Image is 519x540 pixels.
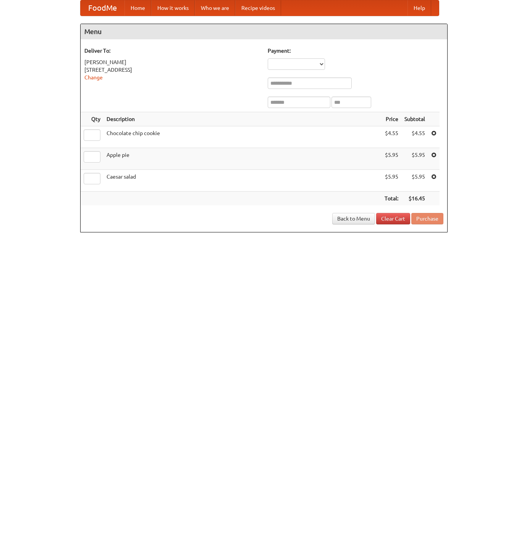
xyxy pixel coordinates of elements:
[382,112,401,126] th: Price
[124,0,151,16] a: Home
[332,213,375,224] a: Back to Menu
[401,148,428,170] td: $5.95
[382,170,401,192] td: $5.95
[401,192,428,206] th: $16.45
[103,112,382,126] th: Description
[401,112,428,126] th: Subtotal
[382,148,401,170] td: $5.95
[81,0,124,16] a: FoodMe
[407,0,431,16] a: Help
[411,213,443,224] button: Purchase
[382,126,401,148] td: $4.55
[401,170,428,192] td: $5.95
[84,66,260,74] div: [STREET_ADDRESS]
[268,47,443,55] h5: Payment:
[84,47,260,55] h5: Deliver To:
[84,74,103,81] a: Change
[103,126,382,148] td: Chocolate chip cookie
[84,58,260,66] div: [PERSON_NAME]
[195,0,235,16] a: Who we are
[382,192,401,206] th: Total:
[81,112,103,126] th: Qty
[103,148,382,170] td: Apple pie
[81,24,447,39] h4: Menu
[376,213,410,224] a: Clear Cart
[103,170,382,192] td: Caesar salad
[151,0,195,16] a: How it works
[235,0,281,16] a: Recipe videos
[401,126,428,148] td: $4.55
